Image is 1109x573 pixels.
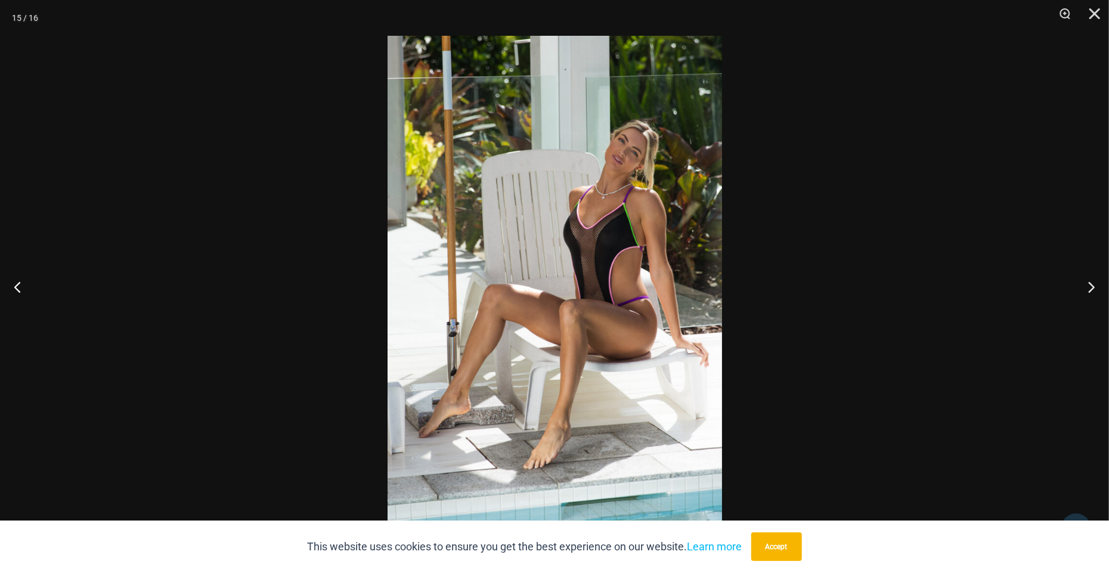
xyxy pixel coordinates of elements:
[308,538,742,556] p: This website uses cookies to ensure you get the best experience on our website.
[687,540,742,553] a: Learn more
[12,9,38,27] div: 15 / 16
[1064,257,1109,317] button: Next
[388,36,722,537] img: Reckless Neon Crush Black Neon 879 One Piece 07
[751,532,802,561] button: Accept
